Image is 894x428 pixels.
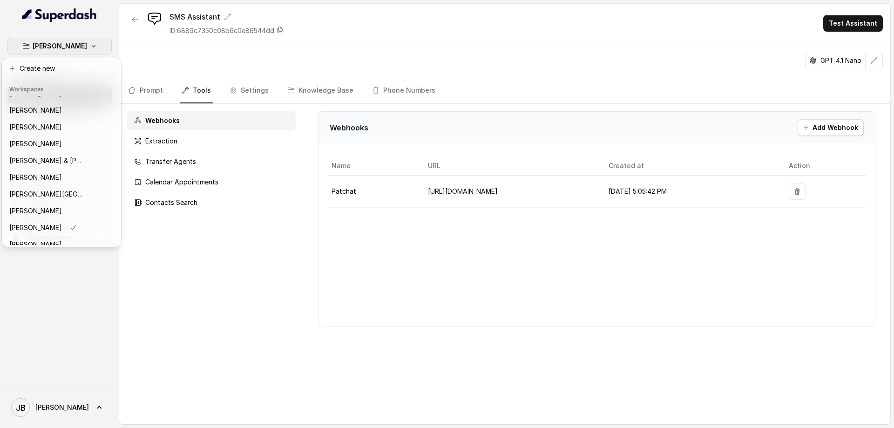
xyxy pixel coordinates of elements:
p: [PERSON_NAME] [9,122,62,133]
p: [PERSON_NAME][GEOGRAPHIC_DATA] [9,189,84,200]
p: [PERSON_NAME] [9,138,62,149]
p: [PERSON_NAME] [9,105,62,116]
button: [PERSON_NAME] [7,38,112,54]
header: Workspaces [4,81,119,96]
p: [PERSON_NAME] [33,41,87,52]
p: [PERSON_NAME] [9,205,62,217]
p: [PERSON_NAME] [9,239,62,250]
p: [PERSON_NAME] & [PERSON_NAME] [9,155,84,166]
p: [PERSON_NAME] [9,172,62,183]
button: Create new [4,60,119,77]
div: [PERSON_NAME] [2,58,121,247]
p: [PERSON_NAME] [9,222,62,233]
